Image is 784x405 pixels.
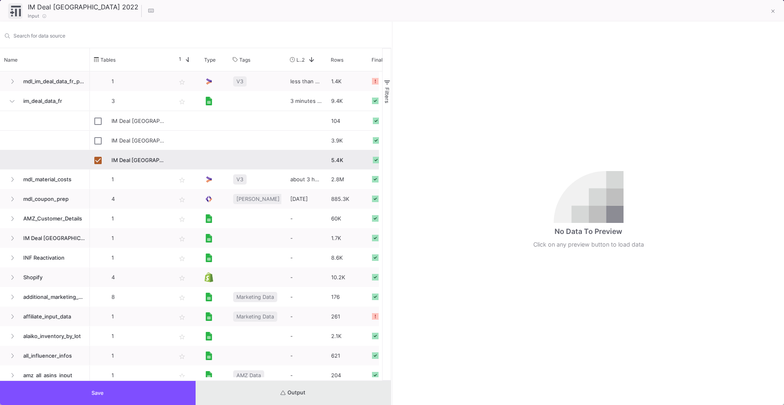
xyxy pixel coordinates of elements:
[111,72,167,91] p: 1
[327,326,367,346] div: 2.1K
[286,346,327,365] div: -
[286,307,327,326] div: -
[286,189,327,209] div: [DATE]
[10,6,21,16] img: input-ui.svg
[327,150,367,169] div: 5.4K
[204,57,216,63] span: Type
[111,366,167,385] p: 1
[327,365,367,385] div: 204
[111,268,167,287] p: 4
[327,111,367,130] div: 104
[205,214,213,223] img: [Legacy] Google Sheets
[176,56,181,63] span: 1
[239,57,250,63] span: Tags
[111,327,167,346] p: 1
[90,130,563,150] div: Press SPACE to select this row.
[18,327,85,346] span: alaiko_inventory_by_lot
[286,209,327,228] div: -
[111,209,167,228] p: 1
[205,97,213,105] img: [Legacy] Google Sheets
[111,91,167,111] p: 3
[91,390,104,396] span: Save
[18,248,85,267] span: INF Reactivation
[18,189,85,209] span: mdl_coupon_prep
[286,228,327,248] div: -
[302,57,305,63] span: 2
[205,175,213,184] img: UI Model
[286,365,327,385] div: -
[18,209,85,228] span: AMZ_Customer_Details
[327,307,367,326] div: 261
[18,346,85,365] span: all_influencer_infos
[205,254,213,262] img: [Legacy] Google Sheets
[236,287,274,307] span: Marketing Data
[286,169,327,189] div: about 3 hours ago
[18,307,85,326] span: affiliate_input_data
[4,57,18,63] span: Name
[384,87,390,103] span: Filters
[18,170,85,189] span: mdl_material_costs
[18,287,85,307] span: additional_marketing_expenses_monthly
[28,13,39,19] span: Input
[111,248,167,267] p: 1
[236,366,261,385] span: AMZ Data
[111,151,167,170] div: IM Deal [GEOGRAPHIC_DATA] 2022-New Calendar 2025
[286,248,327,267] div: -
[111,111,167,131] div: IM Deal [GEOGRAPHIC_DATA] 2022-NEW: Branded Content
[286,326,327,346] div: -
[26,2,140,12] input: Node Title...
[286,71,327,91] div: less than a minute ago
[533,240,644,249] div: Click on any preview button to load data
[327,131,367,150] div: 3.9K
[205,352,213,360] img: [Legacy] Google Sheets
[286,91,327,111] div: 3 minutes ago
[331,57,343,63] span: Rows
[111,170,167,189] p: 1
[111,287,167,307] p: 8
[100,57,116,63] span: Tables
[372,50,438,69] div: Final Status
[205,272,213,282] img: Shopify
[111,189,167,209] p: 4
[111,229,167,248] p: 1
[13,33,386,39] input: Search for name, tables, ...
[18,366,85,385] span: amz_all_asins_input
[327,228,367,248] div: 1.7K
[555,226,622,237] div: No Data To Preview
[281,389,305,396] span: Output
[90,150,563,169] div: Press SPACE to deselect this row.
[327,169,367,189] div: 2.8M
[205,371,213,380] img: [Legacy] Google Sheets
[327,71,367,91] div: 1.4K
[327,267,367,287] div: 10.2K
[205,332,213,340] img: [Legacy] Google Sheets
[111,307,167,326] p: 1
[327,287,367,307] div: 176
[236,72,243,91] span: V3
[205,195,213,203] img: SQL Model
[236,189,280,209] span: [PERSON_NAME]
[18,229,85,248] span: IM Deal [GEOGRAPHIC_DATA]
[236,170,243,189] span: V3
[327,209,367,228] div: 60K
[327,91,367,111] div: 9.4K
[327,189,367,209] div: 885.3K
[205,77,213,86] img: UI Model
[236,307,274,326] span: Marketing Data
[205,293,213,301] img: [Legacy] Google Sheets
[327,346,367,365] div: 621
[205,312,213,321] img: [Legacy] Google Sheets
[554,171,624,223] img: no-data.svg
[90,111,563,130] div: Press SPACE to select this row.
[18,268,85,287] span: Shopify
[111,131,167,150] div: IM Deal [GEOGRAPHIC_DATA] 2022-New Calendar 2024
[196,381,391,405] button: Output
[111,346,167,365] p: 1
[18,72,85,91] span: mdl_im_deal_data_fr_prep
[327,248,367,267] div: 8.6K
[286,267,327,287] div: -
[286,287,327,307] div: -
[296,57,302,63] span: Last Used
[18,91,85,111] span: im_deal_data_fr
[143,3,159,19] button: Hotkeys List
